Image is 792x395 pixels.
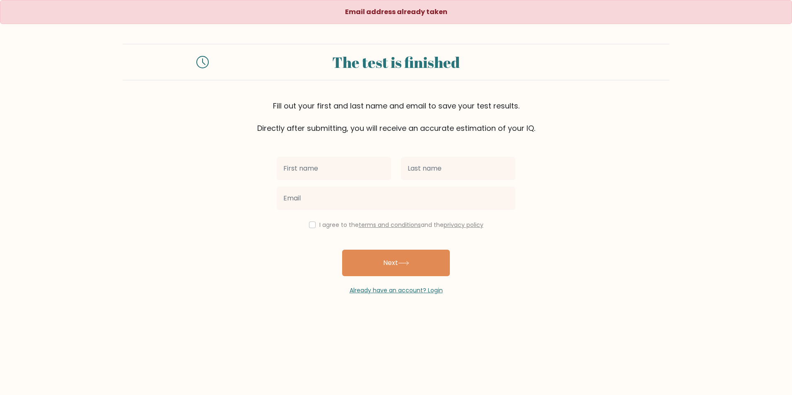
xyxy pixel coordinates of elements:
[219,51,573,73] div: The test is finished
[359,221,421,229] a: terms and conditions
[277,157,391,180] input: First name
[401,157,515,180] input: Last name
[345,7,447,17] strong: Email address already taken
[319,221,483,229] label: I agree to the and the
[123,100,669,134] div: Fill out your first and last name and email to save your test results. Directly after submitting,...
[277,187,515,210] input: Email
[350,286,443,294] a: Already have an account? Login
[444,221,483,229] a: privacy policy
[342,250,450,276] button: Next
